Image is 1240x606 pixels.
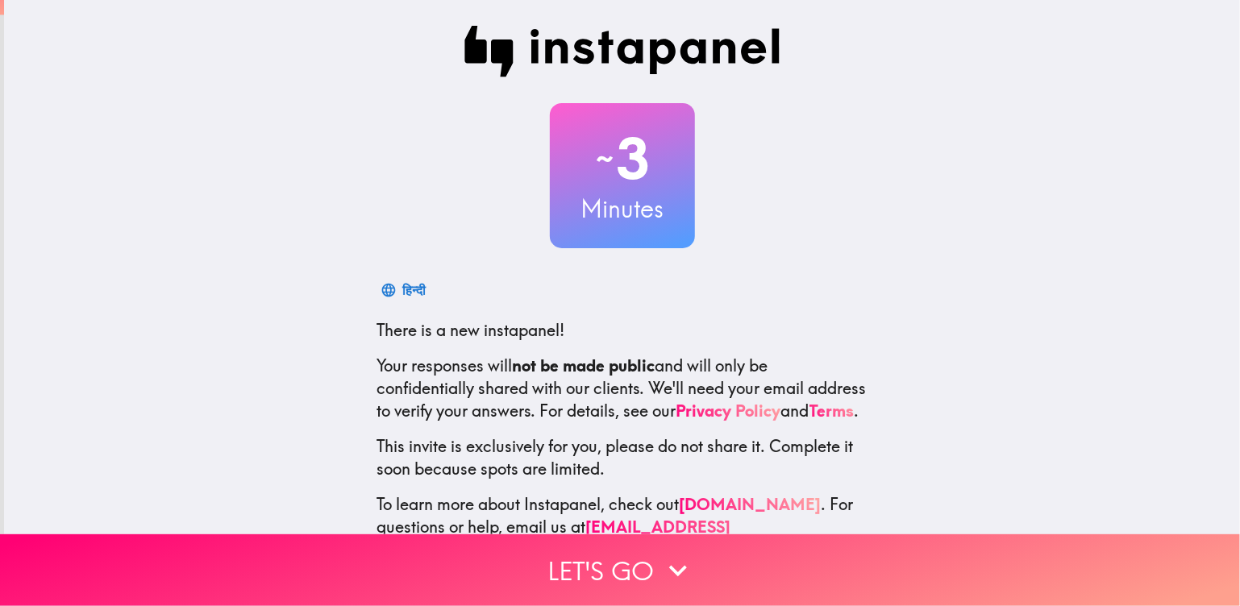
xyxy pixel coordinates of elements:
[513,355,655,376] b: not be made public
[403,279,427,301] div: हिन्दी
[680,494,822,514] a: [DOMAIN_NAME]
[377,435,868,480] p: This invite is exclusively for you, please do not share it. Complete it soon because spots are li...
[676,401,781,421] a: Privacy Policy
[550,192,695,226] h3: Minutes
[377,493,868,561] p: To learn more about Instapanel, check out . For questions or help, email us at .
[377,320,565,340] span: There is a new instapanel!
[594,135,617,183] span: ~
[550,126,695,192] h2: 3
[809,401,855,421] a: Terms
[377,355,868,422] p: Your responses will and will only be confidentially shared with our clients. We'll need your emai...
[464,26,780,77] img: Instapanel
[377,274,433,306] button: हिन्दी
